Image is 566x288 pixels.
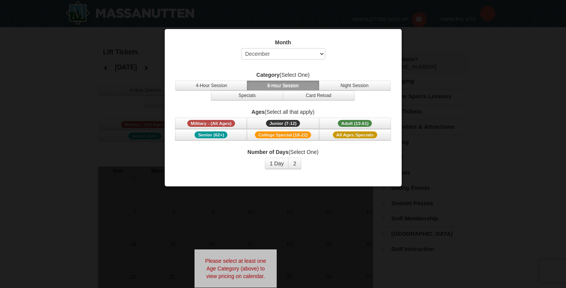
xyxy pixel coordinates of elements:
button: 2 [288,158,301,169]
strong: Number of Days [248,149,289,155]
span: Junior (7-12) [266,120,300,127]
button: 4-Hour Session [175,81,247,91]
button: Adult (13-61) [319,118,391,129]
strong: Ages [251,109,264,115]
span: Senior (62+) [195,131,227,138]
button: College Special (18-22) [247,129,319,141]
strong: Category [256,72,280,78]
button: Night Session [319,81,391,91]
span: College Special (18-22) [255,131,311,138]
span: Adult (13-61) [338,120,372,127]
span: All Ages Specials [333,131,377,138]
span: Military - (All Ages) [187,120,235,127]
div: Please select at least one Age Category (above) to view pricing on calendar. [195,249,277,288]
button: Military - (All Ages) [175,118,247,129]
label: (Select One) [174,71,392,79]
button: Junior (7-12) [247,118,319,129]
button: Senior (62+) [175,129,247,141]
label: (Select all that apply) [174,108,392,116]
strong: Month [275,39,291,45]
button: Card Reload [283,91,355,100]
button: Specials [211,91,283,100]
label: (Select One) [174,148,392,156]
button: 1 Day [265,158,289,169]
button: All Ages Specials [319,129,391,141]
button: 8-Hour Session [247,81,319,91]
